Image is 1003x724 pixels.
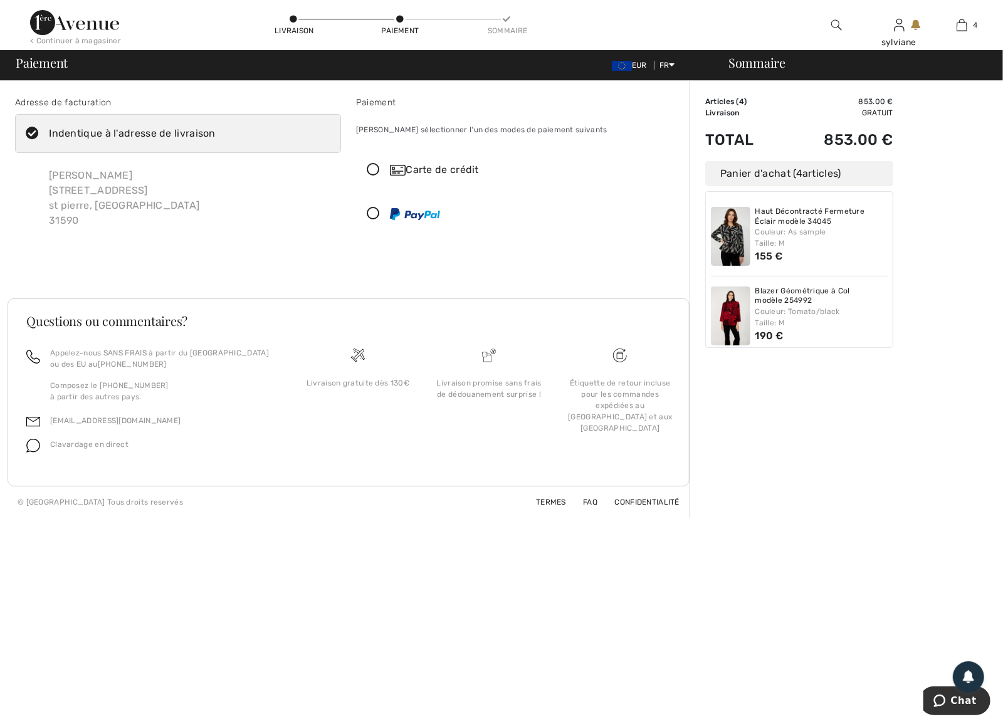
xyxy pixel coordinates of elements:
[49,126,216,141] div: Indentique à l'adresse de livraison
[659,61,675,70] span: FR
[565,377,676,434] div: Étiquette de retour incluse pour les commandes expédiées au [GEOGRAPHIC_DATA] et aux [GEOGRAPHIC_...
[796,167,802,179] span: 4
[390,162,673,177] div: Carte de crédit
[711,286,750,345] img: Blazer Géométrique à Col modèle 254992
[26,439,40,453] img: chat
[612,61,652,70] span: EUR
[755,207,888,226] a: Haut Décontracté Fermeture Éclair modèle 34045
[783,107,893,118] td: Gratuit
[931,18,992,33] a: 4
[26,315,671,327] h3: Questions ou commentaires?
[831,18,842,33] img: recherche
[15,96,341,109] div: Adresse de facturation
[868,36,930,49] div: sylviane
[50,380,277,402] p: Composez le [PHONE_NUMBER] à partir des autres pays.
[739,97,744,106] span: 4
[302,377,413,389] div: Livraison gratuite dès 130€
[923,686,990,718] iframe: Ouvre un widget dans lequel vous pouvez chatter avec l’un de nos agents
[974,19,978,31] span: 4
[488,25,525,36] div: Sommaire
[783,96,893,107] td: 853.00 €
[26,350,40,364] img: call
[351,349,365,362] img: Livraison gratuite dès 130&#8364;
[98,360,167,369] a: [PHONE_NUMBER]
[711,207,750,266] img: Haut Décontracté Fermeture Éclair modèle 34045
[755,250,784,262] span: 155 €
[482,349,496,362] img: Livraison promise sans frais de dédouanement surprise&nbsp;!
[30,10,119,35] img: 1ère Avenue
[275,25,312,36] div: Livraison
[713,56,995,69] div: Sommaire
[783,118,893,161] td: 853.00 €
[390,165,406,176] img: Carte de crédit
[600,498,680,506] a: Confidentialité
[705,96,783,107] td: Articles ( )
[755,330,784,342] span: 190 €
[755,286,888,306] a: Blazer Géométrique à Col modèle 254992
[705,161,893,186] div: Panier d'achat ( articles)
[30,35,121,46] div: < Continuer à magasiner
[957,18,967,33] img: Mon panier
[390,208,440,220] img: PayPal
[50,440,129,449] span: Clavardage en direct
[755,306,888,328] div: Couleur: Tomato/black Taille: M
[521,498,566,506] a: Termes
[894,19,905,31] a: Se connecter
[356,114,682,145] div: [PERSON_NAME] sélectionner l'un des modes de paiement suivants
[50,416,181,425] a: [EMAIL_ADDRESS][DOMAIN_NAME]
[613,349,627,362] img: Livraison gratuite dès 130&#8364;
[16,56,68,69] span: Paiement
[356,96,682,109] div: Paiement
[568,498,597,506] a: FAQ
[894,18,905,33] img: Mes infos
[50,347,277,370] p: Appelez-nous SANS FRAIS à partir du [GEOGRAPHIC_DATA] ou des EU au
[18,496,183,508] div: © [GEOGRAPHIC_DATA] Tous droits reservés
[612,61,632,71] img: Euro
[434,377,545,400] div: Livraison promise sans frais de dédouanement surprise !
[755,226,888,249] div: Couleur: As sample Taille: M
[705,107,783,118] td: Livraison
[26,415,40,429] img: email
[381,25,419,36] div: Paiement
[39,158,209,238] div: [PERSON_NAME] [STREET_ADDRESS] st pierre, [GEOGRAPHIC_DATA] 31590
[705,118,783,161] td: Total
